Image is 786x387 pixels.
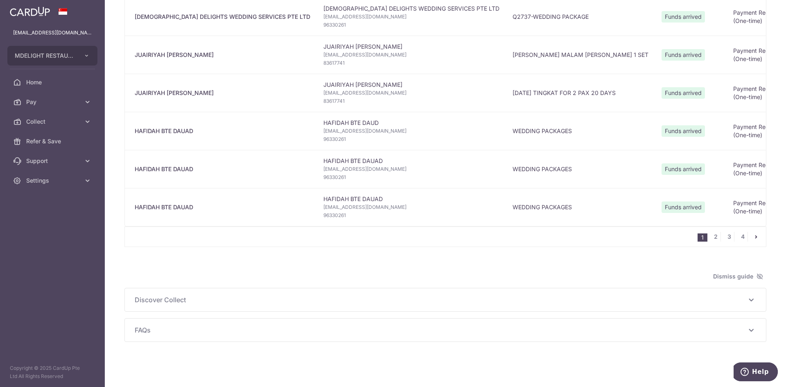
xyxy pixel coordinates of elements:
[506,112,655,150] td: WEDDING PACKAGES
[26,78,80,86] span: Home
[317,36,506,74] td: JUAIRIYAH [PERSON_NAME]
[323,165,499,173] span: [EMAIL_ADDRESS][DOMAIN_NAME]
[135,127,310,135] div: HAFIDAH BTE DAUAD
[662,49,705,61] span: Funds arrived
[26,118,80,126] span: Collect
[317,112,506,150] td: HAFIDAH BTE DAUD
[323,135,499,143] span: 96330261
[506,74,655,112] td: [DATE] TINGKAT FOR 2 PAX 20 DAYS
[135,203,310,211] div: HAFIDAH BTE DAUAD
[13,29,92,37] p: [EMAIL_ADDRESS][DOMAIN_NAME]
[506,36,655,74] td: [PERSON_NAME] MALAM [PERSON_NAME] 1 SET
[662,201,705,213] span: Funds arrived
[662,87,705,99] span: Funds arrived
[135,165,310,173] div: HAFIDAH BTE DAUAD
[323,97,499,105] span: 83617741
[135,325,746,335] span: FAQs
[323,127,499,135] span: [EMAIL_ADDRESS][DOMAIN_NAME]
[26,177,80,185] span: Settings
[713,272,763,281] span: Dismiss guide
[662,125,705,137] span: Funds arrived
[323,89,499,97] span: [EMAIL_ADDRESS][DOMAIN_NAME]
[135,89,310,97] div: JUAIRIYAH [PERSON_NAME]
[323,211,499,220] span: 96330261
[698,227,766,247] nav: pager
[323,21,499,29] span: 96330261
[506,150,655,188] td: WEDDING PACKAGES
[18,6,35,13] span: Help
[26,157,80,165] span: Support
[711,232,720,242] a: 2
[734,362,778,383] iframe: Opens a widget where you can find more information
[323,59,499,67] span: 83617741
[738,232,748,242] a: 4
[10,7,50,16] img: CardUp
[7,46,97,66] button: MDELIGHT RESTAURANT PTE LTD
[317,188,506,226] td: HAFIDAH BTE DAUAD
[135,51,310,59] div: JUAIRIYAH [PERSON_NAME]
[323,13,499,21] span: [EMAIL_ADDRESS][DOMAIN_NAME]
[317,150,506,188] td: HAFIDAH BTE DAUAD
[724,232,734,242] a: 3
[506,188,655,226] td: WEDDING PACKAGES
[323,173,499,181] span: 96330261
[135,295,746,305] span: Discover Collect
[323,203,499,211] span: [EMAIL_ADDRESS][DOMAIN_NAME]
[26,137,80,145] span: Refer & Save
[135,13,310,21] div: [DEMOGRAPHIC_DATA] DELIGHTS WEDDING SERVICES PTE LTD
[698,233,707,242] li: 1
[323,51,499,59] span: [EMAIL_ADDRESS][DOMAIN_NAME]
[662,163,705,175] span: Funds arrived
[15,52,75,60] span: MDELIGHT RESTAURANT PTE LTD
[317,74,506,112] td: JUAIRIYAH [PERSON_NAME]
[135,325,756,335] p: FAQs
[662,11,705,23] span: Funds arrived
[26,98,80,106] span: Pay
[135,295,756,305] p: Discover Collect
